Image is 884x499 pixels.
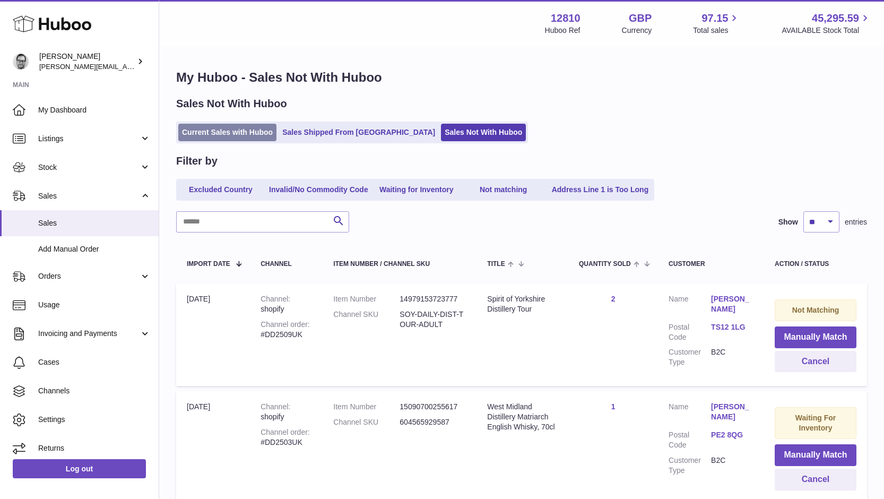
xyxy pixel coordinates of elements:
[545,25,580,36] div: Huboo Ref
[374,181,459,199] a: Waiting for Inventory
[117,63,179,70] div: Keywords by Traffic
[29,62,37,70] img: tab_domain_overview_orange.svg
[711,455,753,476] dd: B2C
[39,62,213,71] span: [PERSON_NAME][EMAIL_ADDRESS][DOMAIN_NAME]
[38,415,151,425] span: Settings
[261,320,312,340] div: #DD2509UK
[778,217,798,227] label: Show
[775,469,856,491] button: Cancel
[176,69,867,86] h1: My Huboo - Sales Not With Huboo
[17,17,25,25] img: logo_orange.svg
[261,320,310,329] strong: Channel order
[812,11,859,25] span: 45,295.59
[261,428,310,436] strong: Channel order
[487,261,505,268] span: Title
[669,455,711,476] dt: Customer Type
[333,294,400,304] dt: Item Number
[178,181,263,199] a: Excluded Country
[775,444,856,466] button: Manually Match
[711,402,753,422] a: [PERSON_NAME]
[13,459,146,478] a: Log out
[669,294,711,317] dt: Name
[622,25,652,36] div: Currency
[795,414,836,432] strong: Waiting For Inventory
[669,430,711,450] dt: Postal Code
[333,261,466,268] div: Item Number / Channel SKU
[611,402,616,411] a: 1
[13,54,29,70] img: alex@digidistiller.com
[38,271,140,281] span: Orders
[461,181,546,199] a: Not matching
[775,326,856,348] button: Manually Match
[487,294,558,314] div: Spirit of Yorkshire Distillery Tour
[711,347,753,367] dd: B2C
[711,322,753,332] a: TS12 1LG
[261,427,312,448] div: #DD2503UK
[548,181,653,199] a: Address Line 1 is Too Long
[261,402,312,422] div: shopify
[669,402,711,425] dt: Name
[176,283,250,386] td: [DATE]
[693,25,740,36] span: Total sales
[38,329,140,339] span: Invoicing and Payments
[669,322,711,342] dt: Postal Code
[38,218,151,228] span: Sales
[775,351,856,373] button: Cancel
[38,443,151,453] span: Returns
[333,402,400,412] dt: Item Number
[38,134,140,144] span: Listings
[28,28,117,36] div: Domain: [DOMAIN_NAME]
[845,217,867,227] span: entries
[711,294,753,314] a: [PERSON_NAME]
[178,124,276,141] a: Current Sales with Huboo
[176,97,287,111] h2: Sales Not With Huboo
[176,154,218,168] h2: Filter by
[579,261,631,268] span: Quantity Sold
[261,261,312,268] div: Channel
[39,51,135,72] div: [PERSON_NAME]
[38,105,151,115] span: My Dashboard
[38,244,151,254] span: Add Manual Order
[40,63,95,70] div: Domain Overview
[333,309,400,330] dt: Channel SKU
[669,347,711,367] dt: Customer Type
[38,191,140,201] span: Sales
[38,386,151,396] span: Channels
[261,402,290,411] strong: Channel
[279,124,439,141] a: Sales Shipped From [GEOGRAPHIC_DATA]
[711,430,753,440] a: PE2 8QG
[487,402,558,432] div: West Midland Distillery Matriarch English Whisky, 70cl
[38,300,151,310] span: Usage
[106,62,114,70] img: tab_keywords_by_traffic_grey.svg
[400,417,466,427] dd: 604565929587
[38,162,140,173] span: Stock
[782,25,871,36] span: AVAILABLE Stock Total
[17,28,25,36] img: website_grey.svg
[187,261,230,268] span: Import date
[669,261,753,268] div: Customer
[775,261,856,268] div: Action / Status
[693,11,740,36] a: 97.15 Total sales
[400,309,466,330] dd: SOY-DAILY-DIST-TOUR-ADULT
[30,17,52,25] div: v 4.0.25
[261,294,312,314] div: shopify
[441,124,526,141] a: Sales Not With Huboo
[38,357,151,367] span: Cases
[400,294,466,304] dd: 14979153723777
[400,402,466,412] dd: 15090700255617
[333,417,400,427] dt: Channel SKU
[261,295,290,303] strong: Channel
[551,11,580,25] strong: 12810
[782,11,871,36] a: 45,295.59 AVAILABLE Stock Total
[611,295,616,303] a: 2
[701,11,728,25] span: 97.15
[792,306,839,314] strong: Not Matching
[265,181,372,199] a: Invalid/No Commodity Code
[629,11,652,25] strong: GBP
